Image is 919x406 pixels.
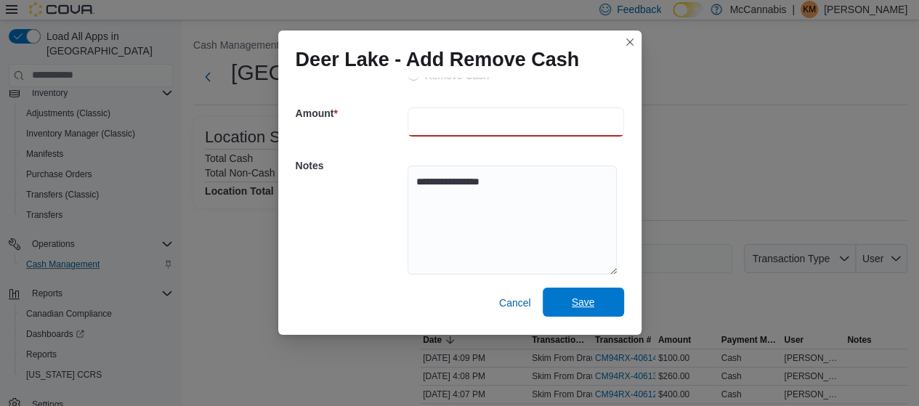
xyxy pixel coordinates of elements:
h5: Amount [296,99,405,128]
button: Closes this modal window [621,33,639,51]
button: Save [543,288,624,317]
span: Save [572,295,595,309]
h1: Deer Lake - Add Remove Cash [296,48,580,71]
span: Cancel [499,296,531,310]
button: Cancel [493,288,537,317]
h5: Notes [296,151,405,180]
